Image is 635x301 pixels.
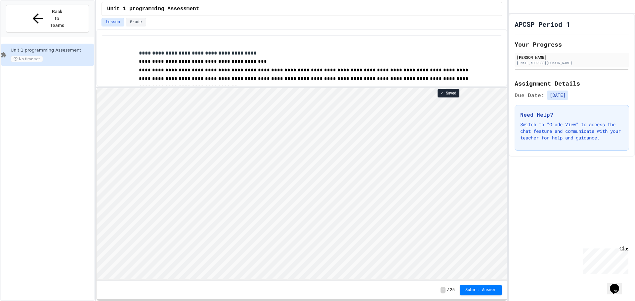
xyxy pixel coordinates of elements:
[515,19,570,29] h1: APCSP Period 1
[520,111,623,119] h3: Need Help?
[580,246,628,274] iframe: chat widget
[107,5,199,13] span: Unit 1 programming Assessment
[515,79,629,88] h2: Assignment Details
[49,8,65,29] span: Back to Teams
[6,5,89,33] button: Back to Teams
[102,18,124,26] button: Lesson
[515,91,544,99] span: Due Date:
[517,54,627,60] div: [PERSON_NAME]
[515,40,629,49] h2: Your Progress
[517,60,627,65] div: [EMAIL_ADDRESS][DOMAIN_NAME]
[3,3,46,42] div: Chat with us now!Close
[11,56,43,62] span: No time set
[11,48,93,53] span: Unit 1 programming Assessment
[126,18,146,26] button: Grade
[547,91,568,100] span: [DATE]
[520,121,623,141] p: Switch to "Grade View" to access the chat feature and communicate with your teacher for help and ...
[607,275,628,294] iframe: chat widget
